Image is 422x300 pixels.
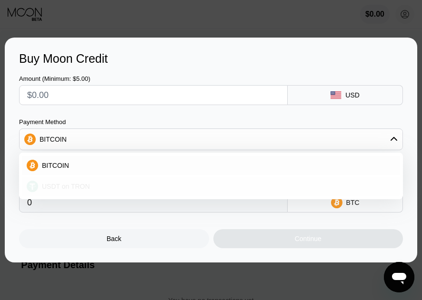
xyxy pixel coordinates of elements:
div: Back [19,229,209,248]
div: Buy Moon Credit [19,52,403,66]
div: Payment Method [19,118,403,126]
div: USD [345,91,360,99]
iframe: Button to launch messaging window [384,262,414,292]
div: Amount (Minimum: $5.00) [19,75,288,82]
input: $0.00 [27,86,280,105]
div: BITCOIN [20,130,402,149]
span: BITCOIN [42,162,69,169]
div: BITCOIN [22,156,400,175]
div: BTC [346,199,360,206]
div: Back [107,235,121,242]
div: BITCOIN [40,135,67,143]
div: USDT on TRON [22,177,400,196]
span: USDT on TRON [42,183,90,190]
